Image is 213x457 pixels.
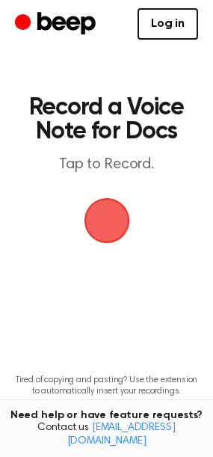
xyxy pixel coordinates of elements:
[12,375,201,397] p: Tired of copying and pasting? Use the extension to automatically insert your recordings.
[27,156,186,174] p: Tap to Record.
[27,96,186,144] h1: Record a Voice Note for Docs
[9,422,204,448] span: Contact us
[15,10,99,39] a: Beep
[67,423,176,447] a: [EMAIL_ADDRESS][DOMAIN_NAME]
[84,198,129,243] img: Beep Logo
[138,8,198,40] a: Log in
